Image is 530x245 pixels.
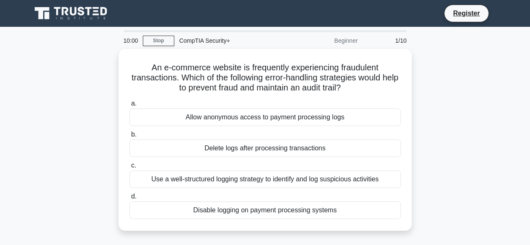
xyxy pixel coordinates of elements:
h5: An e-commerce website is frequently experiencing fraudulent transactions. Which of the following ... [129,62,402,93]
span: b. [131,131,137,138]
div: Disable logging on payment processing systems [129,201,401,219]
a: Stop [143,36,174,46]
div: Beginner [290,32,363,49]
div: Allow anonymous access to payment processing logs [129,108,401,126]
div: 10:00 [119,32,143,49]
span: a. [131,100,137,107]
div: Use a well-structured logging strategy to identify and log suspicious activities [129,170,401,188]
div: Delete logs after processing transactions [129,139,401,157]
span: c. [131,162,136,169]
div: CompTIA Security+ [174,32,290,49]
a: Register [448,8,485,18]
div: 1/10 [363,32,412,49]
span: d. [131,193,137,200]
